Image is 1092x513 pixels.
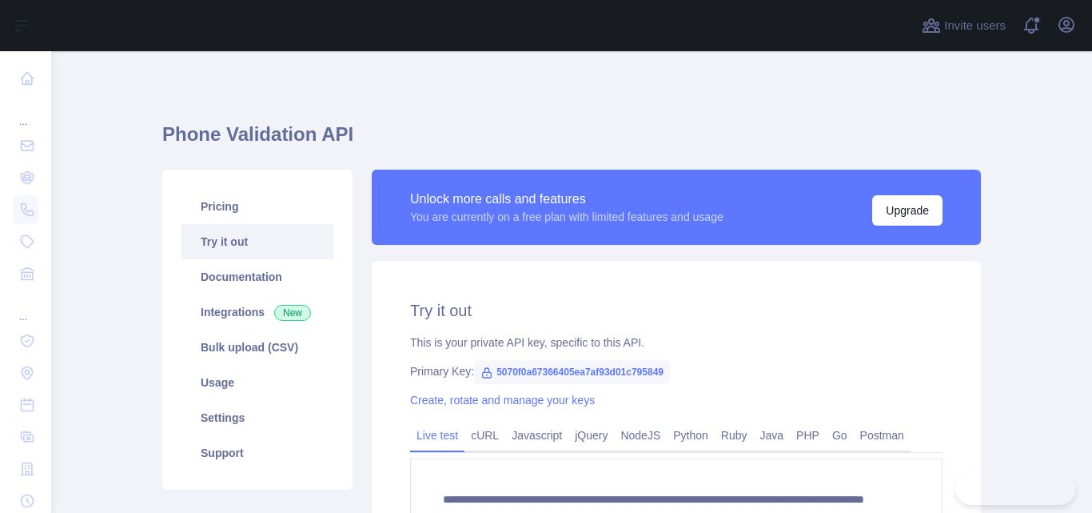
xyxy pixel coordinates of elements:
a: Ruby [715,423,754,448]
a: Java [754,423,791,448]
a: PHP [790,423,826,448]
a: Postman [854,423,911,448]
div: ... [13,96,38,128]
div: This is your private API key, specific to this API. [410,335,943,351]
a: Documentation [181,259,333,295]
a: Go [826,423,854,448]
a: Pricing [181,189,333,224]
span: New [274,305,311,321]
a: cURL [464,423,505,448]
a: NodeJS [614,423,667,448]
a: Python [667,423,715,448]
iframe: Toggle Customer Support [955,471,1076,505]
a: jQuery [568,423,614,448]
a: Settings [181,400,333,435]
span: Invite users [944,17,1006,35]
div: Primary Key: [410,363,943,379]
div: Unlock more calls and features [410,190,723,209]
span: 5070f0a67366405ea7af93d01c795849 [474,360,670,384]
a: Create, rotate and manage your keys [410,394,595,407]
h1: Phone Validation API [162,122,981,160]
div: ... [13,291,38,323]
a: Usage [181,365,333,400]
a: Support [181,435,333,471]
h2: Try it out [410,299,943,322]
button: Invite users [919,13,1009,38]
div: You are currently on a free plan with limited features and usage [410,209,723,225]
button: Upgrade [872,195,943,226]
a: Bulk upload (CSV) [181,330,333,365]
a: Integrations New [181,295,333,330]
a: Try it out [181,224,333,259]
a: Javascript [505,423,568,448]
a: Live test [410,423,464,448]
